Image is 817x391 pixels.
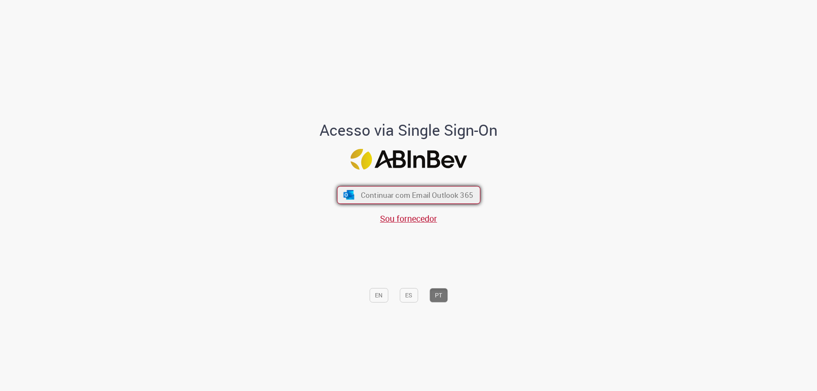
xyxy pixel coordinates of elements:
a: Sou fornecedor [380,213,437,224]
button: EN [369,288,388,303]
button: PT [429,288,448,303]
button: ES [400,288,418,303]
span: Continuar com Email Outlook 365 [360,190,473,200]
img: ícone Azure/Microsoft 360 [343,190,355,200]
h1: Acesso via Single Sign-On [291,122,527,139]
img: Logo ABInBev [350,149,467,170]
button: ícone Azure/Microsoft 360 Continuar com Email Outlook 365 [337,186,480,204]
